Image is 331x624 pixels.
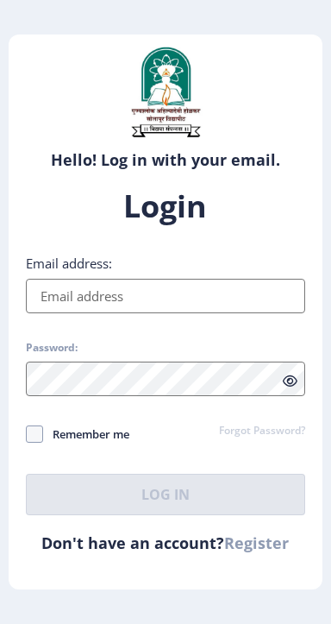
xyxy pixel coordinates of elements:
[26,186,306,227] h1: Login
[26,474,306,515] button: Log In
[26,533,306,553] h6: Don't have an account?
[26,255,112,272] label: Email address:
[219,424,305,439] a: Forgot Password?
[26,279,306,313] input: Email address
[224,533,289,553] a: Register
[22,149,310,170] h6: Hello! Log in with your email.
[26,341,78,355] label: Password:
[122,43,209,141] img: sulogo.png
[43,424,129,444] span: Remember me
